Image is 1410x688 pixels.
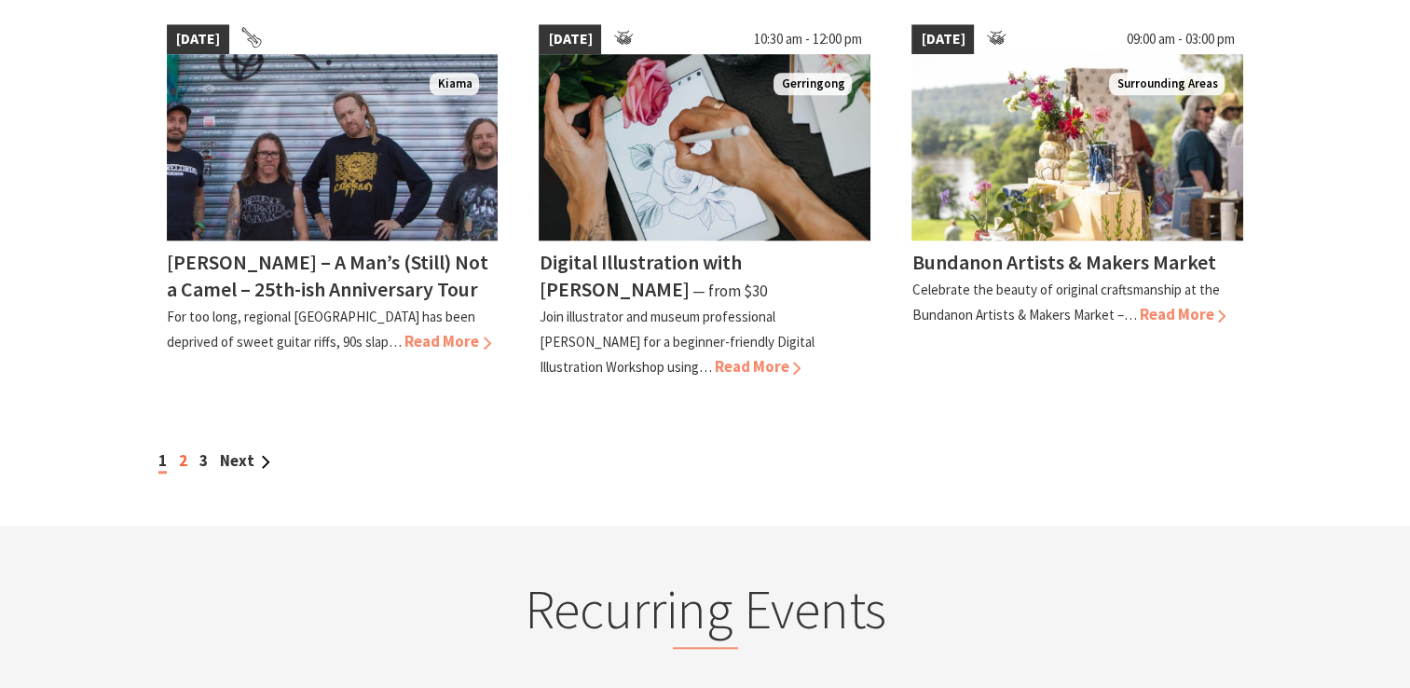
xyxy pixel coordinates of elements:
[691,281,766,301] span: ⁠— from $30
[179,450,187,471] a: 2
[1109,73,1225,96] span: Surrounding Areas
[539,54,870,241] img: Woman's hands sketching an illustration of a rose on an iPad with a digital stylus
[911,54,1243,241] img: A seleciton of ceramic goods are placed on a table outdoor with river views behind
[340,577,1071,650] h2: Recurring Events
[744,24,870,54] span: 10:30 am - 12:00 pm
[220,450,270,471] a: Next
[1139,304,1225,324] span: Read More
[539,24,870,380] a: [DATE] 10:30 am - 12:00 pm Woman's hands sketching an illustration of a rose on an iPad with a di...
[430,73,479,96] span: Kiama
[911,249,1215,275] h4: Bundanon Artists & Makers Market
[167,24,499,380] a: [DATE] Frenzel Rhomb Kiama Pavilion Saturday 4th October Kiama [PERSON_NAME] – A Man’s (Still) No...
[539,24,601,54] span: [DATE]
[167,24,229,54] span: [DATE]
[404,331,491,351] span: Read More
[911,24,1243,380] a: [DATE] 09:00 am - 03:00 pm A seleciton of ceramic goods are placed on a table outdoor with river ...
[773,73,852,96] span: Gerringong
[158,450,167,474] span: 1
[199,450,208,471] a: 3
[714,356,801,377] span: Read More
[911,281,1219,323] p: Celebrate the beauty of original craftsmanship at the Bundanon Artists & Makers Market –…
[539,308,814,376] p: Join illustrator and museum professional [PERSON_NAME] for a beginner-friendly Digital Illustrati...
[911,24,974,54] span: [DATE]
[167,308,475,351] p: For too long, regional [GEOGRAPHIC_DATA] has been deprived of sweet guitar riffs, 90s slap…
[167,249,488,302] h4: [PERSON_NAME] – A Man’s (Still) Not a Camel – 25th-ish Anniversary Tour
[167,54,499,241] img: Frenzel Rhomb Kiama Pavilion Saturday 4th October
[1116,24,1243,54] span: 09:00 am - 03:00 pm
[539,249,741,302] h4: Digital Illustration with [PERSON_NAME]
